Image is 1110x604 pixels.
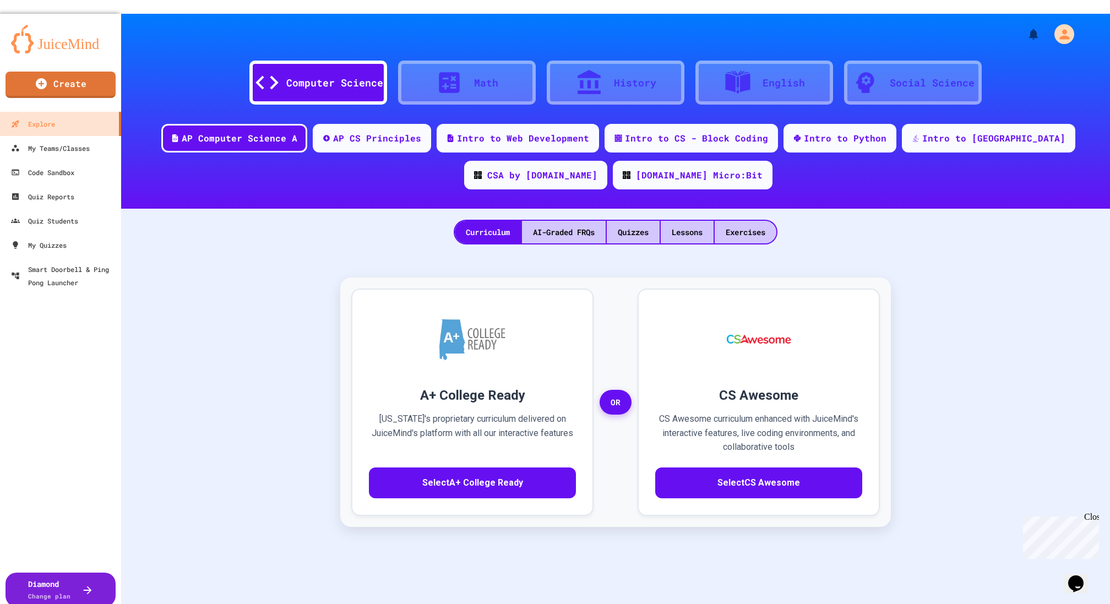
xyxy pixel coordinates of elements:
div: My Quizzes [11,238,67,252]
div: Quiz Reports [11,190,74,203]
div: Intro to [GEOGRAPHIC_DATA] [922,132,1065,145]
div: Curriculum [455,221,521,243]
div: AP CS Principles [333,132,421,145]
div: Code Sandbox [11,166,74,179]
div: My Notifications [1006,25,1043,43]
img: logo-orange.svg [11,25,110,53]
div: [DOMAIN_NAME] Micro:Bit [636,168,763,182]
div: AI-Graded FRQs [522,221,606,243]
div: Exercises [715,221,776,243]
div: Intro to Python [804,132,886,145]
div: AP Computer Science A [182,132,297,145]
div: My Account [1043,21,1077,47]
div: Chat with us now!Close [4,4,76,70]
iframe: chat widget [1019,512,1099,559]
div: English [763,75,805,90]
span: OR [600,390,632,415]
h3: A+ College Ready [369,385,576,405]
button: SelectCS Awesome [655,467,862,498]
h3: CS Awesome [655,385,862,405]
p: [US_STATE]'s proprietary curriculum delivered on JuiceMind's platform with all our interactive fe... [369,412,576,454]
div: History [614,75,656,90]
div: Quizzes [607,221,660,243]
a: Create [6,72,116,98]
div: Smart Doorbell & Ping Pong Launcher [11,263,117,289]
button: SelectA+ College Ready [369,467,576,498]
div: Intro to Web Development [457,132,589,145]
div: Lessons [661,221,714,243]
p: CS Awesome curriculum enhanced with JuiceMind's interactive features, live coding environments, a... [655,412,862,454]
img: CS Awesome [716,306,802,372]
div: Computer Science [286,75,383,90]
div: My Teams/Classes [11,142,90,155]
img: A+ College Ready [439,319,505,360]
div: Social Science [890,75,975,90]
div: CSA by [DOMAIN_NAME] [487,168,597,182]
div: Math [474,75,498,90]
div: Explore [11,117,55,130]
div: Intro to CS - Block Coding [625,132,768,145]
iframe: chat widget [1064,560,1099,593]
img: CODE_logo_RGB.png [623,171,630,179]
div: Quiz Students [11,214,78,227]
img: CODE_logo_RGB.png [474,171,482,179]
span: Change plan [28,592,70,600]
div: Diamond [28,578,70,601]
